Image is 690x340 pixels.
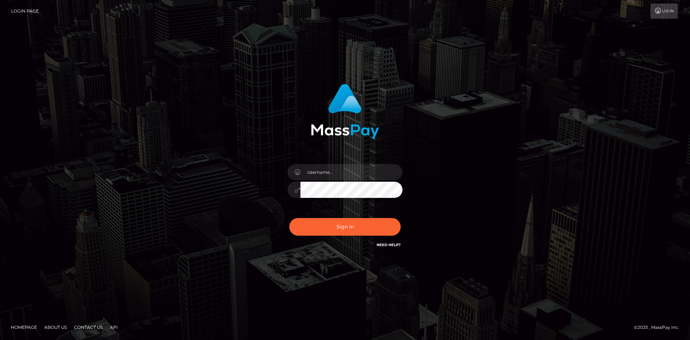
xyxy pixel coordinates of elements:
[634,323,685,331] div: © 2025 , MassPay Inc.
[107,322,121,333] a: API
[71,322,106,333] a: Contact Us
[650,4,678,19] a: Login
[311,84,379,139] img: MassPay Login
[289,218,401,236] button: Sign in
[300,164,402,180] input: Username...
[41,322,70,333] a: About Us
[8,322,40,333] a: Homepage
[11,4,39,19] a: Login Page
[377,242,401,247] a: Need Help?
